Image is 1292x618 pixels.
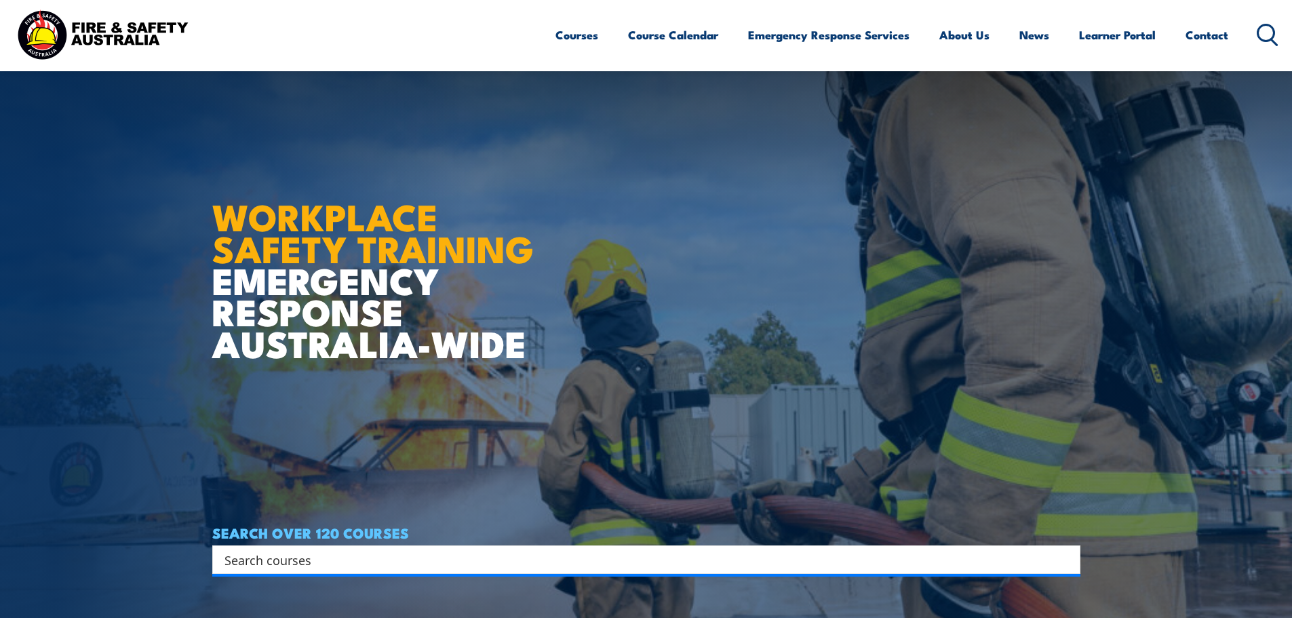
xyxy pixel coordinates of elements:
a: Course Calendar [628,17,718,53]
strong: WORKPLACE SAFETY TRAINING [212,187,534,275]
button: Search magnifier button [1057,550,1076,569]
h4: SEARCH OVER 120 COURSES [212,525,1080,540]
a: About Us [939,17,990,53]
a: Learner Portal [1079,17,1156,53]
a: Emergency Response Services [748,17,909,53]
a: News [1019,17,1049,53]
a: Courses [555,17,598,53]
h1: EMERGENCY RESPONSE AUSTRALIA-WIDE [212,166,544,359]
form: Search form [227,550,1053,569]
input: Search input [224,549,1051,570]
a: Contact [1186,17,1228,53]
